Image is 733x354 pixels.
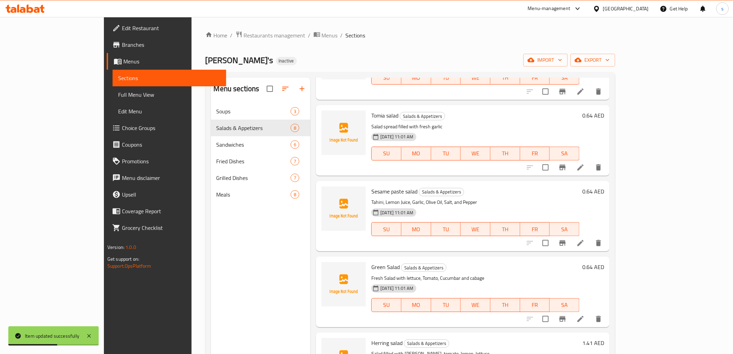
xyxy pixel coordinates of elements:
button: MO [401,147,431,161]
span: TU [434,73,458,83]
a: Edit menu item [576,163,585,172]
a: Edit menu item [576,87,585,96]
button: SA [550,147,580,161]
span: TH [493,300,518,310]
img: Green Salad [321,262,366,306]
span: Herring salad [371,338,403,348]
h6: 1.41 AED [582,338,604,348]
span: SA [553,148,577,158]
button: delete [590,83,607,100]
div: [GEOGRAPHIC_DATA] [603,5,649,12]
span: SA [553,73,577,83]
span: Sesame paste salad [371,186,417,197]
div: Meals8 [211,186,311,203]
button: TH [491,71,520,85]
span: Salads & Appetizers [401,264,446,272]
div: Salads & Appetizers [419,188,464,196]
span: SU [374,148,399,158]
li: / [341,31,343,40]
span: TU [434,300,458,310]
span: Salads & Appetizers [404,339,449,347]
span: Get support on: [107,254,139,264]
button: TU [431,147,461,161]
span: Select to update [538,160,553,175]
span: MO [404,300,429,310]
span: [DATE] 11:01 AM [378,133,416,140]
p: Fresh Salad with lettuce, Tomato, Cucumbar and cabage [371,274,580,283]
div: items [291,174,299,182]
div: Salads & Appetizers8 [211,120,311,136]
span: Tomia salad [371,110,398,121]
h6: 0.64 AED [582,187,604,196]
span: Version: [107,243,124,252]
span: Grocery Checklist [122,224,221,232]
button: export [571,54,615,67]
div: Menu-management [528,5,571,13]
div: items [291,157,299,165]
button: TH [491,298,520,312]
span: Edit Restaurant [122,24,221,32]
span: FR [523,300,547,310]
span: import [529,56,562,64]
div: Inactive [276,57,297,65]
span: Menus [322,31,338,40]
button: delete [590,311,607,327]
h6: 0.64 AED [582,111,604,120]
a: Branches [107,36,226,53]
a: Restaurants management [236,31,306,40]
div: Item updated successfully [25,332,79,340]
button: TH [491,147,520,161]
button: WE [461,71,491,85]
span: FR [523,73,547,83]
span: Meals [217,190,291,199]
span: 7 [291,158,299,165]
a: Edit Menu [113,103,226,120]
span: FR [523,224,547,234]
li: / [230,31,233,40]
div: Salads & Appetizers [217,124,291,132]
a: Coupons [107,136,226,153]
a: Menus [313,31,338,40]
button: Branch-specific-item [554,311,571,327]
button: TU [431,71,461,85]
div: Salads & Appetizers [400,112,445,120]
span: s [721,5,724,12]
a: Grocery Checklist [107,219,226,236]
button: Branch-specific-item [554,159,571,176]
span: 7 [291,175,299,181]
span: FR [523,148,547,158]
div: Sandwiches [217,140,291,149]
span: SU [374,300,399,310]
button: FR [520,298,550,312]
button: SU [371,71,401,85]
div: Soups3 [211,103,311,120]
span: TU [434,148,458,158]
div: items [291,107,299,115]
button: SA [550,222,580,236]
span: Coverage Report [122,207,221,215]
span: TH [493,73,518,83]
span: Inactive [276,58,297,64]
a: Coverage Report [107,203,226,219]
button: WE [461,147,491,161]
img: Tomia salad [321,111,366,155]
a: Support.OpsPlatform [107,261,151,270]
h6: 0.64 AED [582,262,604,272]
span: SA [553,300,577,310]
button: MO [401,222,431,236]
button: delete [590,235,607,251]
span: export [576,56,610,64]
span: Select to update [538,312,553,326]
span: Upsell [122,190,221,199]
div: Grilled Dishes7 [211,170,311,186]
button: Branch-specific-item [554,235,571,251]
span: MO [404,73,429,83]
span: Soups [217,107,291,115]
span: Edit Menu [118,107,221,115]
a: Menu disclaimer [107,170,226,186]
div: Fried Dishes7 [211,153,311,170]
button: MO [401,71,431,85]
button: WE [461,222,491,236]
